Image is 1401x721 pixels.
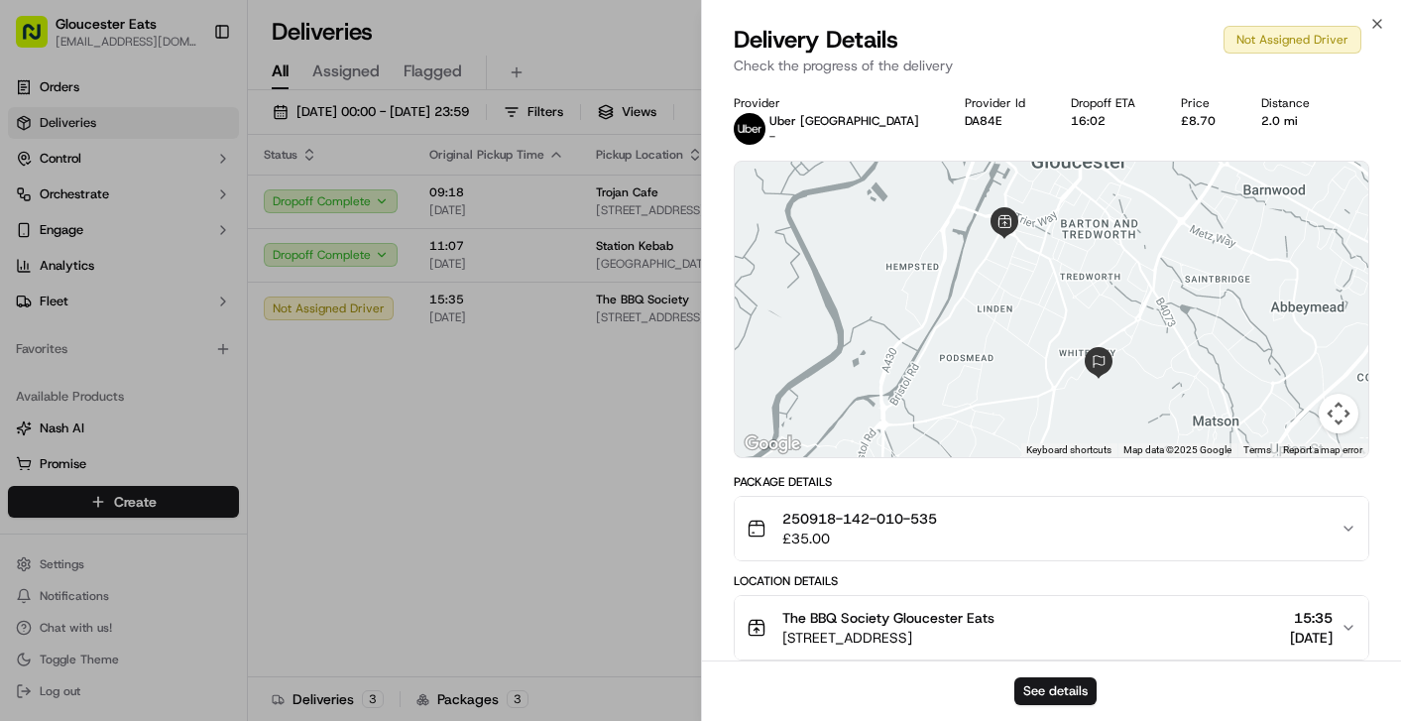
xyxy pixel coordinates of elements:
[140,491,240,507] a: Powered byPylon
[1071,113,1149,129] div: 16:02
[734,95,933,111] div: Provider
[734,56,1370,75] p: Check the progress of the delivery
[965,95,1039,111] div: Provider Id
[89,209,273,225] div: We're available if you need us!
[20,20,59,60] img: Nash
[1290,628,1333,648] span: [DATE]
[965,113,1001,129] button: DA84E
[20,289,52,320] img: Joseph V.
[40,308,56,324] img: 1736555255976-a54dd68f-1ca7-489b-9aae-adbdc363a1c4
[61,361,211,377] span: Wisdom [PERSON_NAME]
[1283,444,1362,455] a: Report a map error
[165,307,172,323] span: •
[740,431,805,457] img: Google
[734,474,1370,490] div: Package Details
[40,362,56,378] img: 1736555255976-a54dd68f-1ca7-489b-9aae-adbdc363a1c4
[337,195,361,219] button: Start new chat
[40,443,152,463] span: Knowledge Base
[1014,677,1097,705] button: See details
[1319,394,1358,433] button: Map camera controls
[20,189,56,225] img: 1736555255976-a54dd68f-1ca7-489b-9aae-adbdc363a1c4
[1261,95,1324,111] div: Distance
[782,509,937,529] span: 250918-142-010-535
[160,435,326,471] a: 💻API Documentation
[1071,95,1149,111] div: Dropoff ETA
[769,129,775,145] span: -
[734,573,1370,589] div: Location Details
[1181,95,1229,111] div: Price
[61,307,161,323] span: [PERSON_NAME]
[89,189,325,209] div: Start new chat
[1290,608,1333,628] span: 15:35
[215,361,222,377] span: •
[769,113,919,129] p: Uber [GEOGRAPHIC_DATA]
[782,608,994,628] span: The BBQ Society Gloucester Eats
[168,445,183,461] div: 💻
[42,189,77,225] img: 4920774857489_3d7f54699973ba98c624_72.jpg
[20,258,133,274] div: Past conversations
[735,596,1369,660] button: The BBQ Society Gloucester Eats[STREET_ADDRESS]15:35[DATE]
[734,24,898,56] span: Delivery Details
[20,342,52,381] img: Wisdom Oko
[20,445,36,461] div: 📗
[226,361,267,377] span: [DATE]
[734,113,765,145] img: uber-new-logo.jpeg
[782,628,994,648] span: [STREET_ADDRESS]
[187,443,318,463] span: API Documentation
[12,435,160,471] a: 📗Knowledge Base
[1181,113,1229,129] div: £8.70
[197,492,240,507] span: Pylon
[1261,113,1324,129] div: 2.0 mi
[740,431,805,457] a: Open this area in Google Maps (opens a new window)
[782,529,937,548] span: £35.00
[307,254,361,278] button: See all
[1026,443,1111,457] button: Keyboard shortcuts
[20,79,361,111] p: Welcome 👋
[175,307,216,323] span: [DATE]
[1123,444,1231,455] span: Map data ©2025 Google
[52,128,357,149] input: Got a question? Start typing here...
[1243,444,1271,455] a: Terms (opens in new tab)
[735,497,1369,560] button: 250918-142-010-535£35.00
